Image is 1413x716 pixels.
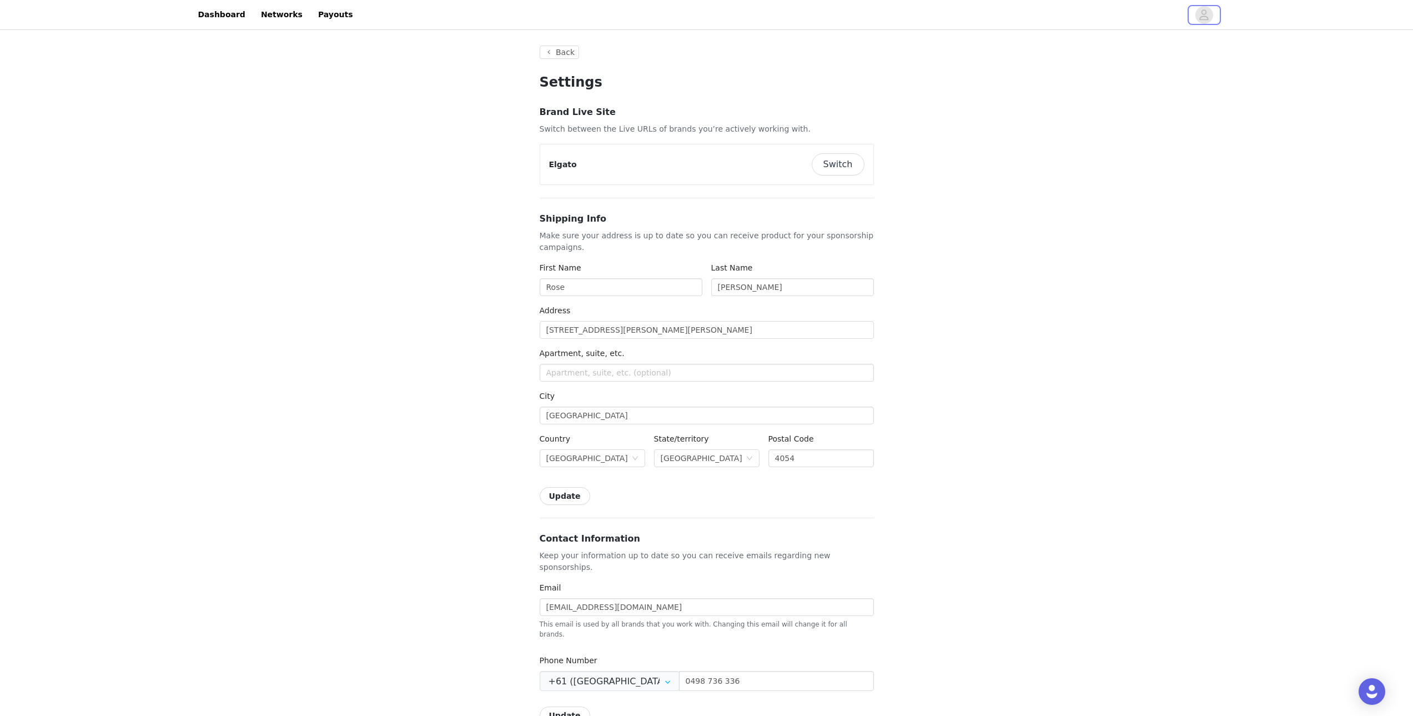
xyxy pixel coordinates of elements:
button: Update [540,487,590,505]
button: Switch [812,153,864,176]
label: Email [540,583,561,592]
a: Networks [254,2,309,27]
div: Open Intercom Messenger [1359,678,1385,705]
input: Country [540,671,680,691]
label: Country [540,434,571,443]
label: City [540,392,555,400]
p: Switch between the Live URLs of brands you’re actively working with. [540,123,874,135]
input: Address [540,321,874,339]
input: Postal code [768,449,874,467]
i: icon: down [746,455,753,463]
label: Phone Number [540,656,597,665]
label: Address [540,306,571,315]
div: Queensland [661,450,742,467]
label: Last Name [711,263,753,272]
p: Make sure your address is up to date so you can receive product for your sponsorship campaigns. [540,230,874,253]
h3: Contact Information [540,532,874,545]
h1: Settings [540,72,874,92]
p: Keep your information up to date so you can receive emails regarding new sponsorships. [540,550,874,573]
input: City [540,407,874,424]
a: Payouts [311,2,360,27]
label: Apartment, suite, etc. [540,349,625,358]
input: Apartment, suite, etc. (optional) [540,364,874,382]
i: icon: down [632,455,638,463]
label: First Name [540,263,581,272]
div: This email is used by all brands that you work with. Changing this email will change it for all b... [540,617,874,639]
div: Australia [546,450,628,467]
input: (XXX) XXX-XXXX [679,671,874,691]
p: Elgato [549,159,577,171]
div: avatar [1199,6,1209,24]
label: Postal Code [768,434,814,443]
a: Dashboard [192,2,252,27]
button: Back [540,46,580,59]
h3: Shipping Info [540,212,874,226]
label: State/territory [654,434,709,443]
h3: Brand Live Site [540,106,874,119]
